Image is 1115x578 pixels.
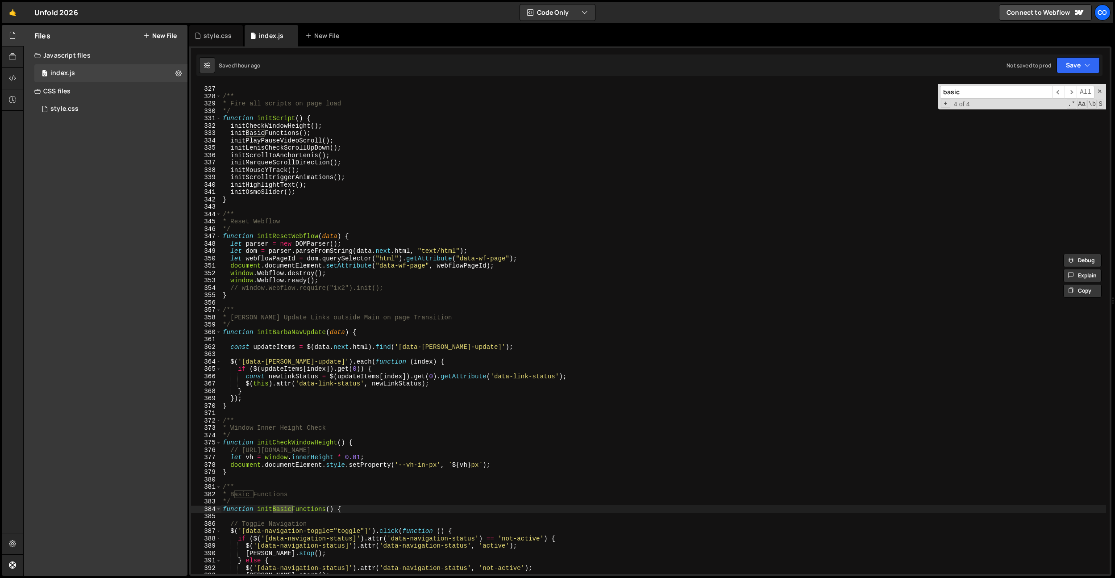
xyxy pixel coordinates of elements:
[191,306,221,314] div: 357
[191,447,221,454] div: 376
[191,461,221,469] div: 378
[191,491,221,498] div: 382
[34,7,78,18] div: Unfold 2026
[191,388,221,395] div: 368
[143,32,177,39] button: New File
[259,31,283,40] div: index.js
[191,469,221,476] div: 379
[1063,269,1102,282] button: Explain
[34,100,187,118] div: 17293/47925.css
[191,122,221,130] div: 332
[191,292,221,299] div: 355
[191,565,221,572] div: 392
[191,277,221,285] div: 353
[191,380,221,388] div: 367
[191,506,221,513] div: 384
[191,395,221,402] div: 369
[191,476,221,484] div: 380
[191,130,221,137] div: 333
[191,211,221,218] div: 344
[191,115,221,122] div: 331
[1098,100,1103,109] span: Search In Selection
[191,329,221,336] div: 360
[191,336,221,343] div: 361
[941,100,950,108] span: Toggle Replace mode
[191,314,221,322] div: 358
[191,226,221,233] div: 346
[191,439,221,447] div: 375
[950,101,974,108] span: 4 of 4
[191,203,221,211] div: 343
[191,285,221,292] div: 354
[191,247,221,255] div: 349
[191,424,221,432] div: 373
[191,498,221,506] div: 383
[50,105,79,113] div: style.css
[940,86,1052,99] input: Search for
[191,535,221,543] div: 388
[191,454,221,461] div: 377
[42,71,47,78] span: 0
[235,62,261,69] div: 1 hour ago
[191,218,221,226] div: 345
[191,483,221,491] div: 381
[191,144,221,152] div: 335
[1065,86,1077,99] span: ​
[520,4,595,21] button: Code Only
[1087,100,1097,109] span: Whole Word Search
[191,513,221,520] div: 385
[191,255,221,263] div: 350
[191,262,221,270] div: 351
[50,69,75,77] div: index.js
[191,85,221,93] div: 327
[1094,4,1111,21] a: Co
[191,159,221,167] div: 337
[34,31,50,41] h2: Files
[191,365,221,373] div: 365
[191,410,221,417] div: 371
[191,93,221,101] div: 328
[1052,86,1065,99] span: ​
[219,62,260,69] div: Saved
[24,46,187,64] div: Javascript files
[191,270,221,277] div: 352
[34,64,187,82] div: 17293/47924.js
[191,174,221,181] div: 339
[1057,57,1100,73] button: Save
[191,557,221,565] div: 391
[191,188,221,196] div: 341
[191,358,221,366] div: 364
[204,31,232,40] div: style.css
[191,321,221,329] div: 359
[191,240,221,248] div: 348
[2,2,24,23] a: 🤙
[191,196,221,204] div: 342
[191,528,221,535] div: 387
[1063,284,1102,297] button: Copy
[1007,62,1051,69] div: Not saved to prod
[191,432,221,440] div: 374
[191,542,221,550] div: 389
[191,108,221,115] div: 330
[1077,100,1086,109] span: CaseSensitive Search
[191,520,221,528] div: 386
[191,137,221,145] div: 334
[191,100,221,108] div: 329
[24,82,187,100] div: CSS files
[1063,254,1102,267] button: Debug
[191,152,221,159] div: 336
[191,181,221,189] div: 340
[191,167,221,174] div: 338
[1067,100,1076,109] span: RegExp Search
[305,31,343,40] div: New File
[191,402,221,410] div: 370
[191,550,221,557] div: 390
[1077,86,1094,99] span: Alt-Enter
[191,233,221,240] div: 347
[191,373,221,381] div: 366
[191,343,221,351] div: 362
[191,299,221,307] div: 356
[191,417,221,425] div: 372
[191,351,221,358] div: 363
